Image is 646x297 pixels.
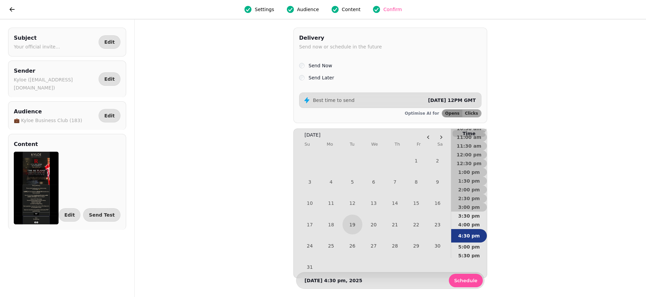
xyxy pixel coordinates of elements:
button: 11:00 am [451,133,487,142]
button: go back [5,3,19,16]
button: Saturday, August 23rd, 2025 [427,214,448,235]
th: Monday [327,138,333,150]
button: Wednesday, August 13th, 2025 [363,193,384,214]
button: Go to the Previous Month [423,132,434,143]
button: Friday, August 8th, 2025 [405,171,427,192]
button: Thursday, August 28th, 2025 [384,235,405,256]
span: Confirm [383,6,402,13]
button: Wednesday, August 20th, 2025 [363,214,384,235]
button: 12:00 pm [451,150,487,159]
h2: Delivery [299,33,382,43]
p: Join us for an evening of , while you indulge in: [60,271,221,286]
button: Thursday, August 14th, 2025 [384,193,405,214]
span: Edit [104,40,115,44]
label: Send Now [309,62,332,70]
button: Tuesday, August 26th, 2025 [342,235,363,256]
span: 5:00 pm [457,245,481,249]
button: Wednesday, August 27th, 2025 [363,235,384,256]
p: [DATE] 4:30 pm, 2025 [304,277,362,284]
button: 11:30 am [451,142,487,150]
button: Edit [99,35,120,49]
span: 3:00 pm [457,205,481,210]
button: Monday, August 4th, 2025 [320,171,342,192]
span: Settings [255,6,274,13]
button: Wednesday, August 6th, 2025 [363,171,384,192]
span: 11:00 am [457,135,481,140]
h2: Audience [14,107,82,116]
button: Saturday, August 9th, 2025 [427,171,448,192]
label: Send Later [309,74,334,82]
th: Thursday [395,138,400,150]
button: 5:30 pm [451,251,487,260]
span: 10:30 am [457,126,481,131]
span: Schedule [454,278,477,283]
button: 4:30 pm [451,229,487,243]
th: Wednesday [371,138,378,150]
button: Schedule [449,274,483,287]
h2: Content [14,140,38,149]
button: 1:30 pm [451,177,487,185]
p: Send now or schedule in the future [299,43,382,51]
p: Kyloe ([EMAIL_ADDRESS][DOMAIN_NAME]) [14,76,96,92]
button: Edit [59,208,80,222]
span: 2:30 pm [457,196,481,201]
button: Sunday, August 3rd, 2025 [299,171,320,192]
button: Today, Tuesday, August 19th, 2025, selected [343,215,362,234]
button: 3:30 pm [451,212,487,220]
button: Sunday, August 31st, 2025 [299,257,320,278]
button: Monday, August 25th, 2025 [320,235,342,256]
p: We are excited to invite you to an exclusive evening [60,225,221,233]
p: 💼 Kyloe Business Club (183) [14,116,82,124]
span: Edit [64,213,75,217]
span: [DATE] [304,132,320,138]
th: Tuesday [350,138,355,150]
span: Clicks [465,111,478,115]
th: Sunday [304,138,310,150]
p: On , the luxury apartments at will transform into a festive wonderland! [60,248,221,263]
button: Friday, August 15th, 2025 [405,193,427,214]
button: 2:00 pm [451,185,487,194]
span: 5:30 pm [457,253,481,258]
p: Optimise AI for [405,111,439,116]
span: 4:00 pm [457,222,481,227]
button: Saturday, August 2nd, 2025 [427,150,448,171]
button: Sunday, August 24th, 2025 [299,235,320,256]
strong: [DATE] [68,248,85,254]
span: Edit [104,113,115,118]
button: Thursday, August 7th, 2025 [384,171,405,192]
button: Edit [99,109,120,122]
p: at The Rutland...✨ [60,233,221,240]
button: Edit [99,72,120,86]
button: 3:00 pm [451,203,487,212]
span: Send Test [89,213,115,217]
span: 12:30 pm [457,161,481,166]
span: 1:30 pm [457,179,481,183]
button: Thursday, August 21st, 2025 [384,214,405,235]
span: [DATE] 12PM GMT [428,98,476,103]
span: 12:00 pm [457,152,481,157]
button: 4:00 pm [451,220,487,229]
button: Go to the Next Month [435,132,447,143]
button: 2:30 pm [451,194,487,203]
span: 11:30 am [457,144,481,148]
p: Your official invite... [14,43,60,51]
button: Saturday, August 30th, 2025 [427,235,448,256]
span: 3:30 pm [457,214,481,218]
button: Tuesday, August 12th, 2025 [342,193,363,214]
button: Send Test [83,208,120,222]
button: Monday, August 18th, 2025 [320,214,342,235]
th: Friday [417,138,421,150]
button: Opens [442,110,462,117]
strong: Number 19 [146,248,174,254]
span: 2:00 pm [457,187,481,192]
button: Friday, August 22nd, 2025 [405,214,427,235]
button: Friday, August 29th, 2025 [405,235,427,256]
button: Sunday, August 10th, 2025 [299,193,320,214]
strong: complimentary fine wines, crafted cocktails, and canapés [85,271,213,284]
button: Sunday, August 17th, 2025 [299,214,320,235]
button: Monday, August 11th, 2025 [320,193,342,214]
h2: Subject [14,33,60,43]
span: Content [342,6,361,13]
span: 1:00 pm [457,170,481,175]
span: Edit [104,77,115,81]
